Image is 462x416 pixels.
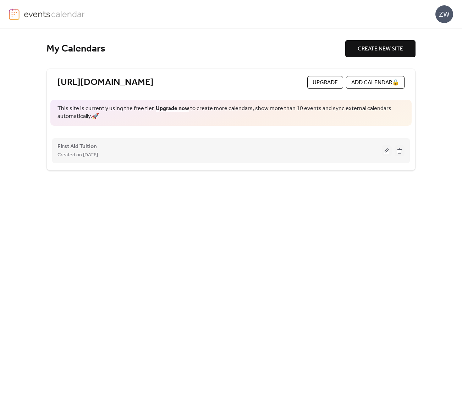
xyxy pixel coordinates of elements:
[313,79,338,87] span: Upgrade
[57,151,98,160] span: Created on [DATE]
[57,77,154,88] a: [URL][DOMAIN_NAME]
[156,103,189,114] a: Upgrade now
[307,76,343,89] button: Upgrade
[345,40,416,57] button: CREATE NEW SITE
[46,43,345,55] div: My Calendars
[9,9,20,20] img: logo
[57,142,97,151] span: First Aid Tuition
[358,45,403,53] span: CREATE NEW SITE
[435,5,453,23] div: ZW
[57,105,405,121] span: This site is currently using the free tier. to create more calendars, show more than 10 events an...
[24,9,85,19] img: logo-type
[57,145,97,148] a: First Aid Tuition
